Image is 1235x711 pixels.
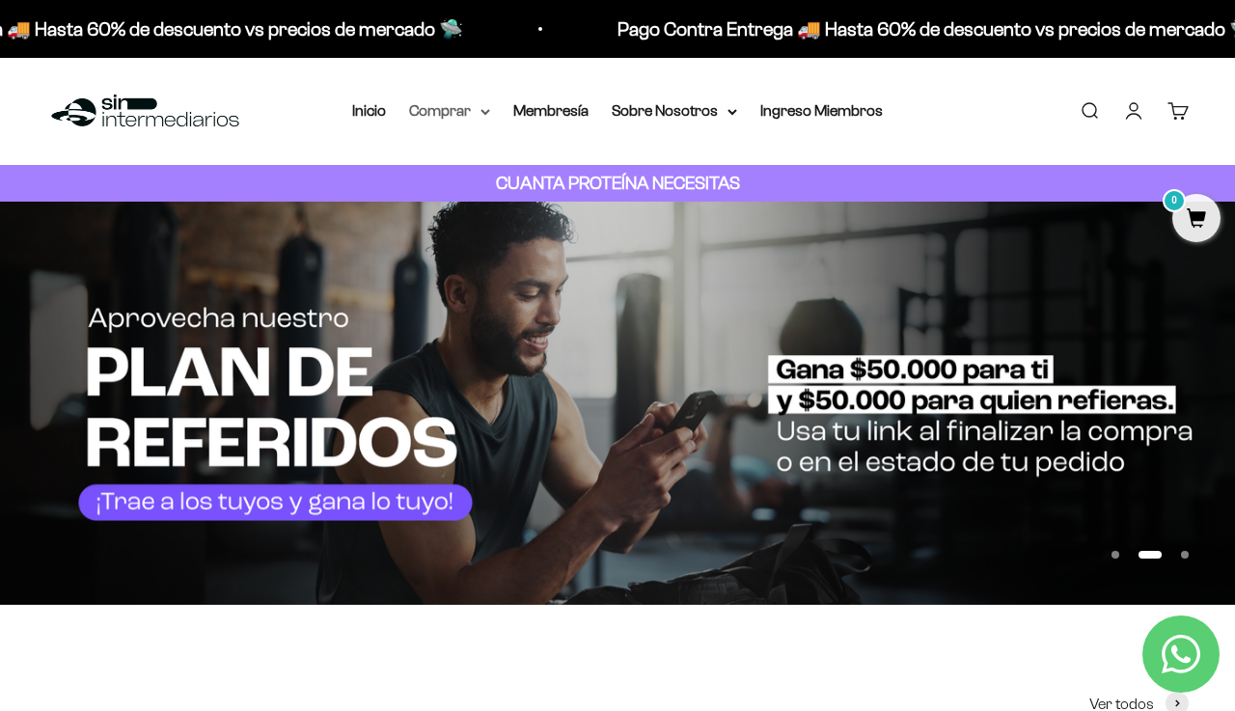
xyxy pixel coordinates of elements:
a: Ingreso Miembros [760,102,883,119]
summary: Comprar [409,98,490,123]
summary: Sobre Nosotros [612,98,737,123]
strong: CUANTA PROTEÍNA NECESITAS [496,173,740,193]
mark: 0 [1163,189,1186,212]
a: Inicio [352,102,386,119]
a: 0 [1172,209,1221,231]
a: Membresía [513,102,589,119]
